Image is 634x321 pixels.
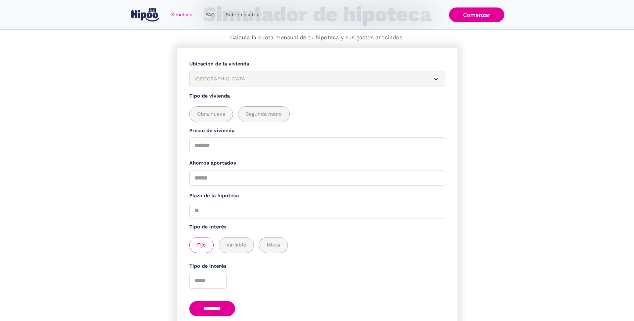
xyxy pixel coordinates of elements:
[246,110,282,118] span: Segunda mano
[195,75,425,83] div: [GEOGRAPHIC_DATA]
[16,16,70,21] div: Dominio: [DOMAIN_NAME]
[189,60,445,68] label: Ubicación de la vivienda
[189,71,445,87] article: [GEOGRAPHIC_DATA]
[166,9,200,21] a: Simulador
[189,127,445,135] label: Precio de vivienda
[189,192,445,200] label: Plazo de la hipoteca
[189,223,445,231] label: Tipo de interés
[189,106,445,122] div: add_description_here
[189,237,445,253] div: add_description_here
[226,241,246,249] span: Variable
[17,10,31,15] div: v 4.0.25
[66,36,71,41] img: tab_keywords_by_traffic_grey.svg
[197,110,225,118] span: Obra nueva
[10,16,15,21] img: website_grey.svg
[130,6,161,24] a: home
[189,159,445,167] label: Ahorros aportados
[189,262,445,270] label: Tipo de interés
[189,92,445,100] label: Tipo de vivienda
[267,241,280,249] span: Mixta
[200,9,220,21] a: FAQ
[230,34,404,42] p: Calcula la cuota mensual de tu hipoteca y sus gastos asociados.
[26,36,31,41] img: tab_domain_overview_orange.svg
[73,37,99,41] div: Palabras clave
[449,7,504,22] a: Comenzar
[220,9,266,21] a: Sobre nosotros
[33,37,48,41] div: Dominio
[10,10,15,15] img: logo_orange.svg
[197,241,206,249] span: Fijo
